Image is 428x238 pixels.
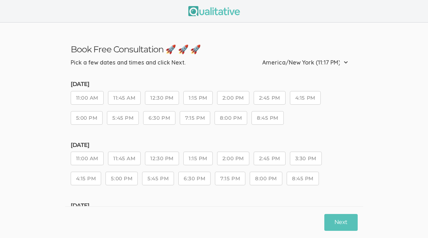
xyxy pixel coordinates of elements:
[71,111,103,125] button: 5:00 PM
[250,172,282,185] button: 8:00 PM
[71,172,102,185] button: 4:15 PM
[183,152,213,165] button: 1:15 PM
[71,58,185,67] div: Pick a few dates and times and click Next.
[217,91,249,105] button: 2:00 PM
[145,152,179,165] button: 12:30 PM
[71,91,104,105] button: 11:00 AM
[71,203,358,209] h5: [DATE]
[254,91,286,105] button: 2:45 PM
[71,152,104,165] button: 11:00 AM
[287,172,319,185] button: 8:45 PM
[324,214,357,231] button: Next
[217,152,249,165] button: 2:00 PM
[71,44,358,54] h3: Book Free Consultation 🚀 🚀 🚀
[290,91,321,105] button: 4:15 PM
[108,91,141,105] button: 11:45 AM
[180,111,210,125] button: 7:15 PM
[142,172,174,185] button: 5:45 PM
[188,6,240,16] img: Qualitative
[105,172,138,185] button: 5:00 PM
[108,152,141,165] button: 11:45 AM
[183,91,213,105] button: 1:15 PM
[290,152,322,165] button: 3:30 PM
[215,172,245,185] button: 7:15 PM
[215,111,247,125] button: 8:00 PM
[143,111,175,125] button: 6:30 PM
[178,172,211,185] button: 6:30 PM
[107,111,139,125] button: 5:45 PM
[71,142,358,148] h5: [DATE]
[145,91,179,105] button: 12:30 PM
[71,81,358,87] h5: [DATE]
[254,152,286,165] button: 2:45 PM
[251,111,284,125] button: 8:45 PM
